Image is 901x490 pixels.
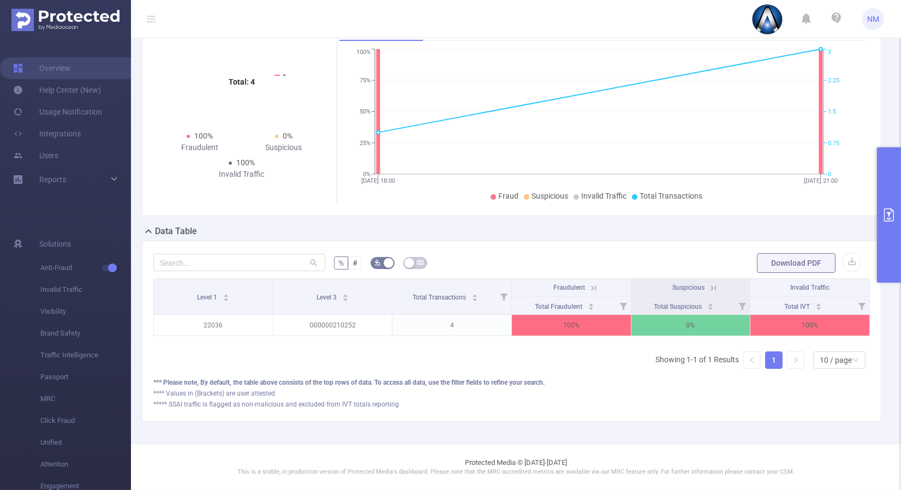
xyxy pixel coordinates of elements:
[588,306,594,309] i: icon: caret-down
[283,132,293,140] span: 0%
[790,284,830,291] span: Invalid Traffic
[13,123,81,145] a: Integrations
[40,257,131,279] span: Anti-Fraud
[342,292,349,299] div: Sort
[40,432,131,453] span: Unified
[200,169,284,180] div: Invalid Traffic
[804,177,838,184] tspan: [DATE] 21:00
[472,292,478,296] i: icon: caret-up
[672,284,705,291] span: Suspicious
[353,259,357,267] span: #
[40,322,131,344] span: Brand Safety
[356,49,371,56] tspan: 100%
[223,292,229,296] i: icon: caret-up
[363,171,371,178] tspan: 0%
[360,77,371,84] tspan: 75%
[273,315,392,336] p: G00000210252
[131,444,901,490] footer: Protected Media © [DATE]-[DATE]
[815,302,822,308] div: Sort
[361,177,395,184] tspan: [DATE] 18:00
[852,357,859,364] i: icon: down
[40,388,131,410] span: MRC
[616,297,631,314] i: Filter menu
[498,192,518,200] span: Fraud
[374,259,381,266] i: icon: bg-colors
[392,315,511,336] p: 4
[155,225,197,238] h2: Data Table
[532,192,568,200] span: Suspicious
[512,315,631,336] p: 100%
[40,453,131,475] span: Attention
[197,294,219,301] span: Level 1
[553,284,585,291] span: Fraudulent
[640,192,702,200] span: Total Transactions
[360,109,371,116] tspan: 50%
[828,140,839,147] tspan: 0.75
[153,254,325,271] input: Search...
[787,351,804,369] li: Next Page
[757,253,836,273] button: Download PDF
[816,306,822,309] i: icon: caret-down
[40,279,131,301] span: Invalid Traffic
[743,351,761,369] li: Previous Page
[417,259,423,266] i: icon: table
[40,410,131,432] span: Click Fraud
[40,301,131,322] span: Visibility
[229,77,255,86] tspan: Total: 4
[496,279,511,314] i: Filter menu
[750,315,869,336] p: 100%
[360,140,371,147] tspan: 25%
[13,57,70,79] a: Overview
[707,306,713,309] i: icon: caret-down
[792,357,799,363] i: icon: right
[735,297,750,314] i: Filter menu
[828,77,839,84] tspan: 2.25
[40,344,131,366] span: Traffic Intelligence
[535,303,584,310] span: Total Fraudulent
[317,294,338,301] span: Level 3
[154,315,273,336] p: 22036
[472,297,478,300] i: icon: caret-down
[338,259,344,267] span: %
[654,303,703,310] span: Total Suspicious
[749,357,755,363] i: icon: left
[242,142,326,153] div: Suspicious
[11,9,120,31] img: Protected Media
[631,315,750,336] p: 0%
[867,8,879,30] span: NM
[342,292,348,296] i: icon: caret-up
[766,352,782,368] a: 1
[39,233,71,255] span: Solutions
[40,366,131,388] span: Passport
[784,303,812,310] span: Total IVT
[816,302,822,305] i: icon: caret-up
[39,169,66,190] a: Reports
[655,351,739,369] li: Showing 1-1 of 1 Results
[765,351,783,369] li: 1
[828,109,836,116] tspan: 1.5
[413,294,468,301] span: Total Transactions
[472,292,478,299] div: Sort
[707,302,714,308] div: Sort
[588,302,594,305] i: icon: caret-up
[828,171,831,178] tspan: 0
[158,142,242,153] div: Fraudulent
[820,352,852,368] div: 10 / page
[236,158,255,167] span: 100%
[158,468,874,477] p: This is a stable, in production version of Protected Media's dashboard. Please note that the MRC ...
[828,49,831,56] tspan: 3
[39,175,66,184] span: Reports
[13,101,102,123] a: Usage Notification
[153,399,870,409] div: ***** SSAI traffic is flagged as non-malicious and excluded from IVT totals reporting
[854,297,869,314] i: Filter menu
[13,79,101,101] a: Help Center (New)
[223,297,229,300] i: icon: caret-down
[707,302,713,305] i: icon: caret-up
[588,302,594,308] div: Sort
[153,378,870,387] div: *** Please note, By default, the table above consists of the top rows of data. To access all data...
[342,297,348,300] i: icon: caret-down
[223,292,229,299] div: Sort
[581,192,626,200] span: Invalid Traffic
[194,132,213,140] span: 100%
[153,389,870,398] div: **** Values in (Brackets) are user attested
